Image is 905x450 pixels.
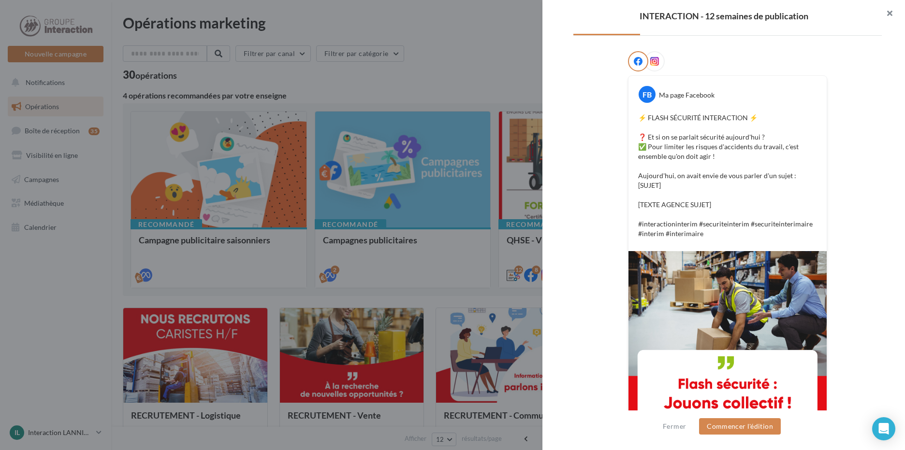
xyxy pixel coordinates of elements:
div: Open Intercom Messenger [872,417,895,440]
button: Fermer [659,421,690,432]
div: FB [639,86,656,103]
div: INTERACTION - 12 semaines de publication [558,12,890,20]
p: ⚡️ FLASH SÉCURITÉ INTERACTION ⚡️ ❓ Et si on se parlait sécurité aujourd'hui ? ✅ Pour limiter les ... [638,113,817,239]
button: Commencer l'édition [699,418,781,435]
div: Ma page Facebook [659,90,715,100]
